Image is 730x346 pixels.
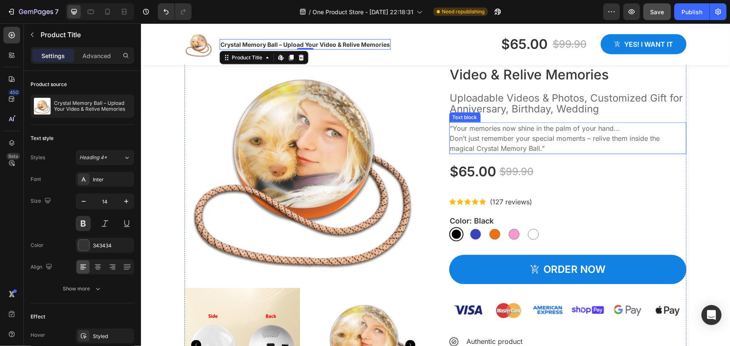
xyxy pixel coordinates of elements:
legend: Color: Black [308,191,354,204]
div: Inter [93,176,132,183]
img: Alt Image [308,274,546,299]
span: Save [651,8,664,15]
p: (127 reviews) [349,173,392,183]
div: Text block [310,90,338,98]
button: ORDER NOW [308,232,546,261]
div: ORDER NOW [402,239,464,254]
span: Need republishing [442,8,484,15]
div: Color [31,242,44,249]
div: Beta [6,153,20,160]
div: Undo/Redo [158,3,192,20]
p: Authentic product [325,313,405,323]
img: Alt Image [308,314,318,323]
p: “Your memories now shine in the palm of your hand... Don’t just remember your special moments – r... [309,100,545,130]
div: 343434 [93,242,132,249]
span: Heading 4* [79,154,107,161]
div: Product source [31,81,67,88]
div: Effect [31,313,45,321]
div: Open Intercom Messenger [702,305,722,325]
iframe: Design area [141,23,730,346]
div: $65.00 [308,137,356,159]
p: Advanced [82,51,111,60]
div: Publish [681,8,702,16]
div: Font [31,176,41,183]
button: Save [643,3,671,20]
div: 450 [8,89,20,96]
div: Align [31,262,54,273]
button: Show more [31,281,134,296]
div: Show more [63,285,102,293]
div: Hover [31,331,45,339]
button: Carousel Back Arrow [50,317,60,327]
div: Styled [93,333,132,340]
img: product feature img [34,98,51,114]
div: $99.90 [358,140,394,157]
span: One Product Store - [DATE] 22:18:31 [312,8,413,16]
div: Text style [31,135,54,142]
button: 7 [3,3,62,20]
button: Heading 4* [76,150,134,165]
p: Settings [41,51,65,60]
div: Styles [31,154,45,161]
span: Uploadable Videos & Photos, Customized Gift for Anniversary, Birthday, Wedding [309,69,542,92]
button: Carousel Next Arrow [264,317,274,327]
p: 7 [55,7,59,17]
button: Publish [674,3,710,20]
p: Crystal Memory Ball – Upload Your Video & Relive Memories [54,100,131,112]
p: Product Title [41,30,131,40]
div: Size [31,196,53,207]
span: / [309,8,311,16]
